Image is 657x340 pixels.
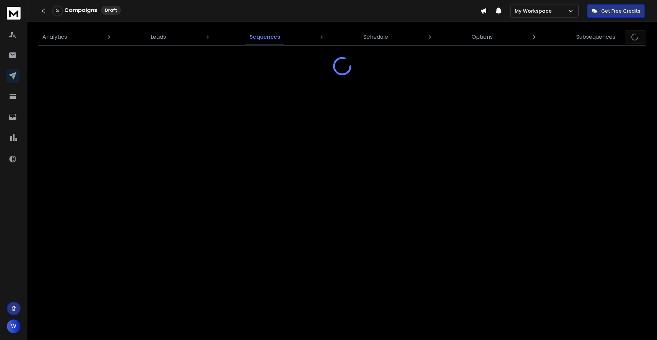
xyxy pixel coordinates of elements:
[101,6,121,15] div: Draft
[363,33,388,41] p: Schedule
[472,33,493,41] p: Options
[7,7,21,20] img: logo
[601,8,640,14] p: Get Free Credits
[38,29,71,45] a: Analytics
[576,33,615,41] p: Subsequences
[146,29,170,45] a: Leads
[56,9,59,13] p: 0 %
[359,29,392,45] a: Schedule
[249,33,280,41] p: Sequences
[467,29,497,45] a: Options
[7,319,21,333] button: W
[64,6,97,14] h1: Campaigns
[42,33,67,41] p: Analytics
[245,29,284,45] a: Sequences
[515,8,554,14] p: My Workspace
[572,29,619,45] a: Subsequences
[151,33,166,41] p: Leads
[587,4,645,18] button: Get Free Credits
